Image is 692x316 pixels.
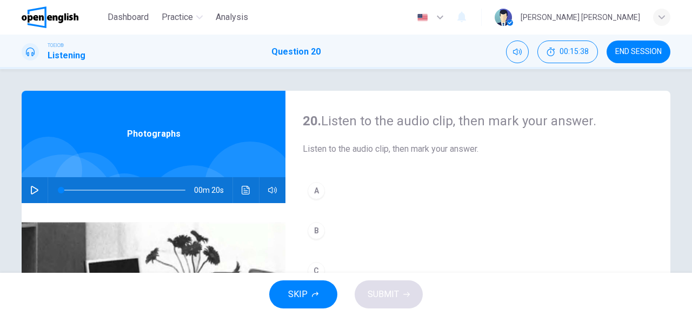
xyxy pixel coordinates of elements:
button: B [303,217,653,244]
span: Listen to the audio clip, then mark your answer. [303,143,653,156]
span: SKIP [288,287,308,302]
span: TOEIC® [48,42,64,49]
img: OpenEnglish logo [22,6,78,28]
button: Dashboard [103,8,153,27]
span: Analysis [216,11,248,24]
span: 00m 20s [194,177,232,203]
button: C [303,257,653,284]
div: A [308,182,325,199]
button: Practice [157,8,207,27]
span: Photographs [127,127,181,140]
h1: Listening [48,49,85,62]
button: SKIP [269,280,337,308]
button: END SESSION [607,41,670,63]
div: C [308,262,325,279]
span: 00:15:38 [560,48,589,56]
div: Hide [537,41,598,63]
span: Dashboard [108,11,149,24]
div: B [308,222,325,239]
img: en [416,14,429,22]
button: Analysis [211,8,252,27]
img: Profile picture [495,9,512,26]
div: [PERSON_NAME] [PERSON_NAME] [521,11,640,24]
span: Practice [162,11,193,24]
a: OpenEnglish logo [22,6,103,28]
strong: 20. [303,113,321,129]
h1: Question 20 [271,45,321,58]
button: Click to see the audio transcription [237,177,255,203]
button: A [303,177,653,204]
h4: Listen to the audio clip, then mark your answer. [303,112,653,130]
button: 00:15:38 [537,41,598,63]
span: END SESSION [615,48,662,56]
div: Mute [506,41,529,63]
